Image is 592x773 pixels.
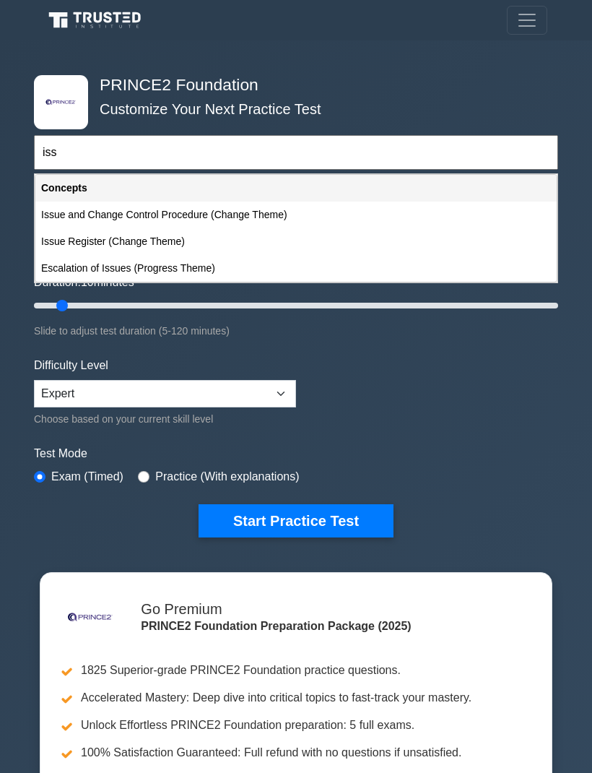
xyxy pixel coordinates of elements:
label: Exam (Timed) [51,468,123,485]
input: Start typing to filter on topic or concept... [34,135,558,170]
div: Slide to adjust test duration (5-120 minutes) [34,322,558,340]
label: Practice (With explanations) [155,468,299,485]
button: Start Practice Test [199,504,393,537]
button: Toggle navigation [507,6,547,35]
label: Test Mode [34,445,558,462]
div: Escalation of Issues (Progress Theme) [35,255,557,282]
div: Choose based on your current skill level [34,410,296,428]
div: Issue and Change Control Procedure (Change Theme) [35,202,557,228]
label: Difficulty Level [34,357,108,374]
div: Concepts [35,175,557,202]
h4: PRINCE2 Foundation [94,75,487,95]
div: Issue Register (Change Theme) [35,228,557,255]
